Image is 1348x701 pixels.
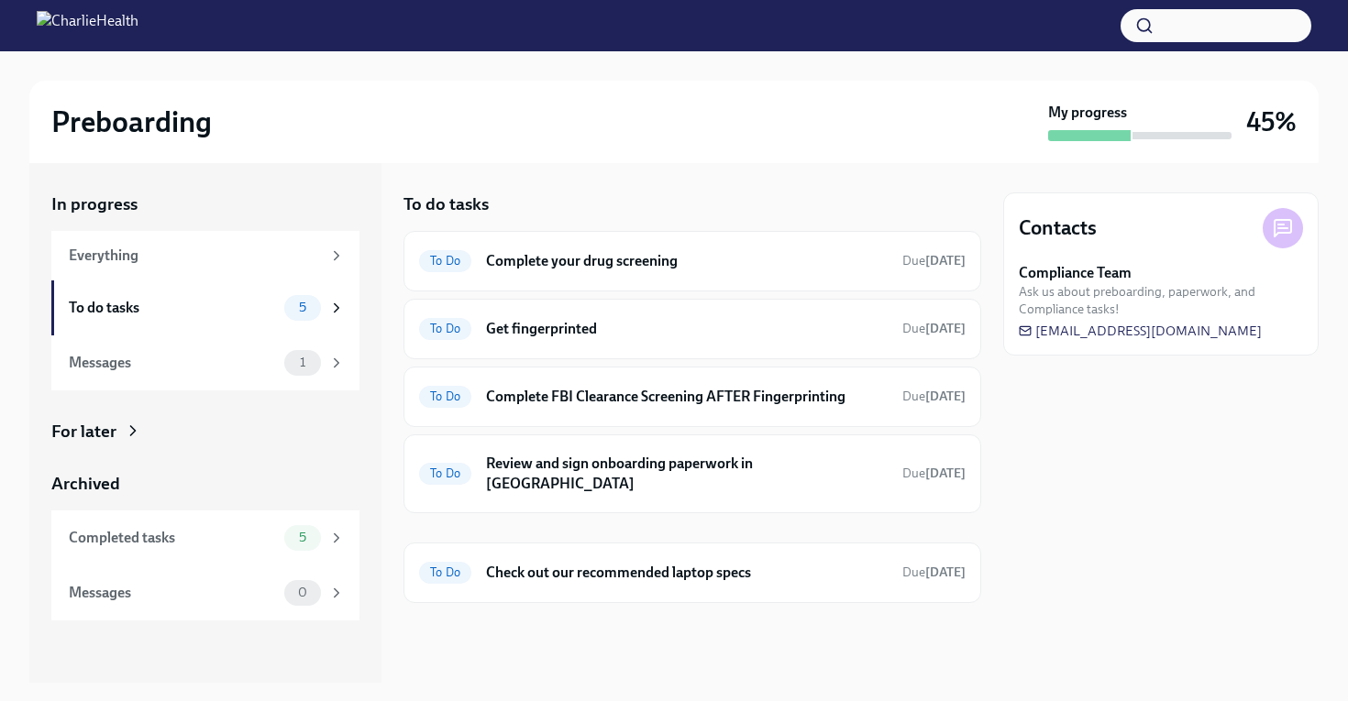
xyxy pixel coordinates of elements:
[419,254,471,268] span: To Do
[403,192,489,216] h5: To do tasks
[1019,263,1132,283] strong: Compliance Team
[69,528,277,548] div: Completed tasks
[419,450,966,498] a: To DoReview and sign onboarding paperwork in [GEOGRAPHIC_DATA]Due[DATE]
[419,314,966,344] a: To DoGet fingerprintedDue[DATE]
[902,253,966,268] span: Due
[419,322,471,335] span: To Do
[51,104,212,140] h2: Preboarding
[902,389,966,404] span: Due
[902,388,966,405] span: October 9th, 2025 08:00
[419,389,471,403] span: To Do
[925,321,966,336] strong: [DATE]
[486,387,888,407] h6: Complete FBI Clearance Screening AFTER Fingerprinting
[925,253,966,268] strong: [DATE]
[419,382,966,411] a: To DoComplete FBI Clearance Screening AFTER FingerprintingDue[DATE]
[51,565,359,620] a: Messages0
[51,420,116,444] div: For later
[51,231,359,280] a: Everything
[1048,103,1127,123] strong: My progress
[289,356,316,369] span: 1
[69,353,277,373] div: Messages
[902,252,966,269] span: October 6th, 2025 08:00
[925,564,966,580] strong: [DATE]
[69,583,277,603] div: Messages
[902,321,966,336] span: Due
[37,11,138,40] img: CharlieHealth
[486,563,888,583] h6: Check out our recommended laptop specs
[51,335,359,390] a: Messages1
[902,465,966,482] span: October 10th, 2025 08:00
[419,466,471,480] span: To Do
[51,420,359,444] a: For later
[925,389,966,404] strong: [DATE]
[1246,105,1297,138] h3: 45%
[419,558,966,587] a: To DoCheck out our recommended laptop specsDue[DATE]
[486,251,888,271] h6: Complete your drug screening
[925,466,966,481] strong: [DATE]
[51,510,359,565] a: Completed tasks5
[902,466,966,481] span: Due
[1019,214,1097,242] h4: Contacts
[288,301,317,314] span: 5
[287,586,318,599] span: 0
[1019,322,1262,340] a: [EMAIL_ADDRESS][DOMAIN_NAME]
[69,246,321,266] div: Everything
[902,320,966,337] span: October 6th, 2025 08:00
[1019,283,1303,318] span: Ask us about preboarding, paperwork, and Compliance tasks!
[51,472,359,496] a: Archived
[51,280,359,335] a: To do tasks5
[419,246,966,276] a: To DoComplete your drug screeningDue[DATE]
[902,564,966,580] span: Due
[486,454,888,494] h6: Review and sign onboarding paperwork in [GEOGRAPHIC_DATA]
[51,192,359,216] a: In progress
[69,298,277,318] div: To do tasks
[486,319,888,339] h6: Get fingerprinted
[902,564,966,581] span: October 6th, 2025 08:00
[419,565,471,579] span: To Do
[288,531,317,544] span: 5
